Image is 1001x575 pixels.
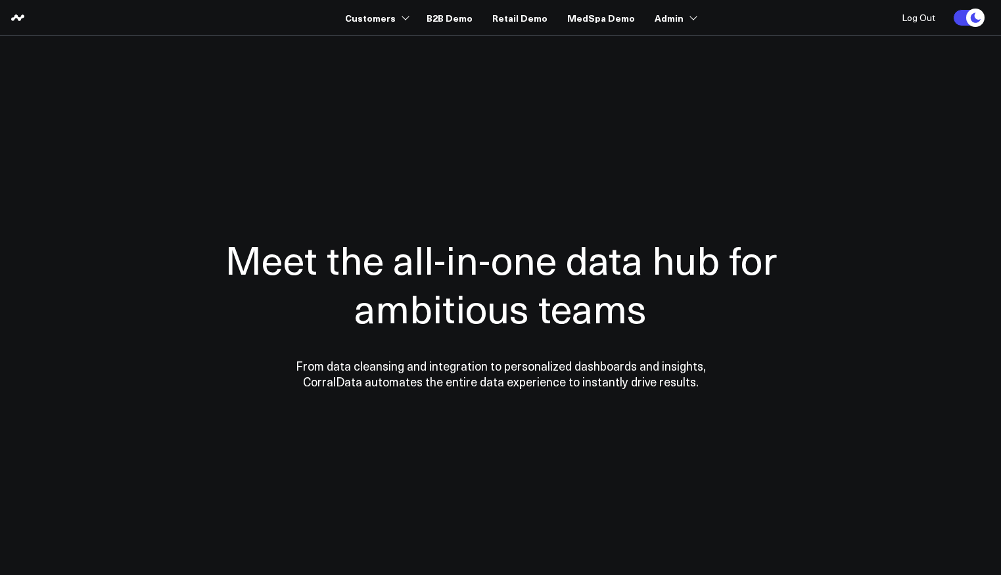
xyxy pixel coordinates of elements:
a: Admin [655,6,695,30]
p: From data cleansing and integration to personalized dashboards and insights, CorralData automates... [268,358,734,390]
a: Retail Demo [492,6,547,30]
a: B2B Demo [427,6,473,30]
a: Customers [345,6,407,30]
a: MedSpa Demo [567,6,635,30]
h1: Meet the all-in-one data hub for ambitious teams [179,235,823,332]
